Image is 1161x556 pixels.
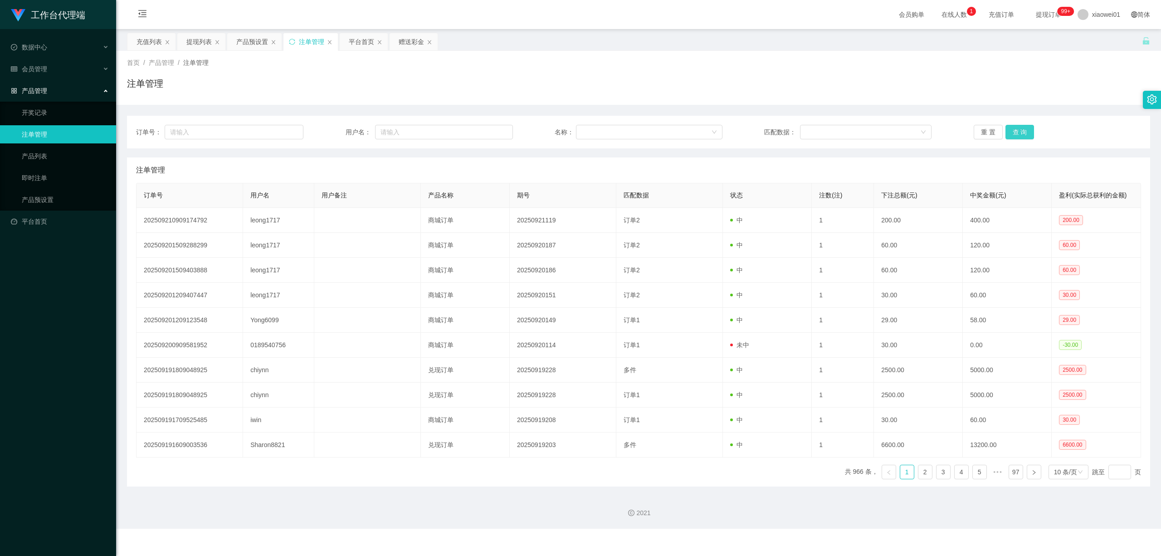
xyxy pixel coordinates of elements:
[11,11,85,18] a: 工作台代理端
[730,216,743,224] span: 中
[22,169,109,187] a: 即时注单
[421,308,510,333] td: 商城订单
[186,33,212,50] div: 提现列表
[874,333,963,358] td: 30.00
[243,308,314,333] td: Yong6099
[624,266,640,274] span: 订单2
[399,33,424,50] div: 赠送彩金
[900,465,914,479] li: 1
[555,128,576,137] span: 名称：
[624,391,640,399] span: 订单1
[1059,215,1083,225] span: 200.00
[874,258,963,283] td: 60.00
[963,358,1052,383] td: 5000.00
[427,39,432,45] i: 图标: close
[22,103,109,122] a: 开奖记录
[510,408,616,433] td: 20250919208
[1059,340,1082,350] span: -30.00
[624,216,640,224] span: 订单2
[812,333,874,358] td: 1
[918,465,932,479] a: 2
[375,125,513,139] input: 请输入
[215,39,220,45] i: 图标: close
[144,192,163,199] span: 订单号
[874,283,963,308] td: 30.00
[1059,440,1086,450] span: 6600.00
[11,66,17,72] i: 图标: table
[882,465,896,479] li: 上一页
[136,165,165,176] span: 注单管理
[137,383,243,408] td: 202509191809048925
[730,341,749,349] span: 未中
[137,233,243,258] td: 202509201509288299
[730,291,743,299] span: 中
[137,408,243,433] td: 202509191709525485
[874,408,963,433] td: 30.00
[963,308,1052,333] td: 58.00
[812,408,874,433] td: 1
[31,0,85,30] h1: 工作台代理端
[1009,465,1023,479] a: 97
[1059,390,1086,400] span: 2500.00
[183,59,209,66] span: 注单管理
[289,39,295,45] i: 图标: sync
[322,192,347,199] span: 用户备注
[1054,465,1077,479] div: 10 条/页
[510,208,616,233] td: 20250921119
[937,465,950,479] a: 3
[510,383,616,408] td: 20250919228
[730,441,743,448] span: 中
[967,7,976,16] sup: 1
[970,192,1006,199] span: 中奖金额(元)
[1005,125,1034,139] button: 查 询
[1142,37,1150,45] i: 图标: unlock
[954,465,969,479] li: 4
[243,233,314,258] td: leong1717
[510,308,616,333] td: 20250920149
[178,59,180,66] span: /
[11,87,47,94] span: 产品管理
[963,233,1052,258] td: 120.00
[137,308,243,333] td: 202509201209123548
[963,433,1052,458] td: 13200.00
[624,441,636,448] span: 多件
[137,358,243,383] td: 202509191809048925
[963,383,1052,408] td: 5000.00
[963,208,1052,233] td: 400.00
[22,191,109,209] a: 产品预设置
[165,39,170,45] i: 图标: close
[963,283,1052,308] td: 60.00
[421,358,510,383] td: 兑现订单
[428,192,454,199] span: 产品名称
[874,383,963,408] td: 2500.00
[874,358,963,383] td: 2500.00
[421,333,510,358] td: 商城订单
[510,233,616,258] td: 20250920187
[812,383,874,408] td: 1
[918,465,932,479] li: 2
[236,33,268,50] div: 产品预设置
[127,77,163,90] h1: 注单管理
[874,233,963,258] td: 60.00
[149,59,174,66] span: 产品管理
[137,208,243,233] td: 202509210909174792
[812,358,874,383] td: 1
[510,358,616,383] td: 20250919228
[22,147,109,165] a: 产品列表
[11,212,109,231] a: 图标: dashboard平台首页
[137,333,243,358] td: 202509200909581952
[1059,415,1080,425] span: 30.00
[730,416,743,423] span: 中
[874,433,963,458] td: 6600.00
[730,366,743,374] span: 中
[812,233,874,258] td: 1
[421,233,510,258] td: 商城订单
[243,408,314,433] td: iwin
[881,192,917,199] span: 下注总额(元)
[812,208,874,233] td: 1
[1059,365,1086,375] span: 2500.00
[421,408,510,433] td: 商城订单
[624,341,640,349] span: 订单1
[510,433,616,458] td: 20250919203
[517,192,530,199] span: 期号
